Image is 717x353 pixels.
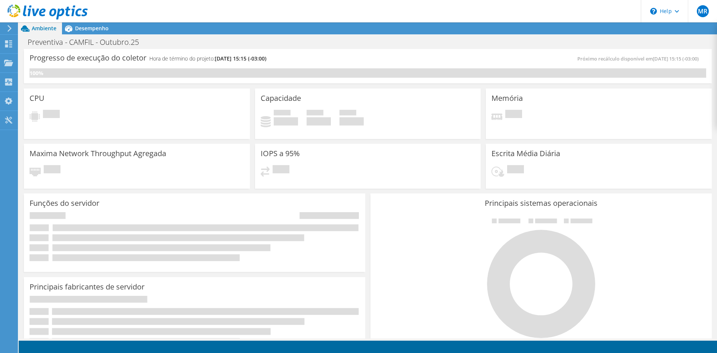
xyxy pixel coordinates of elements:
[30,199,99,207] h3: Funções do servidor
[274,117,298,126] h4: 0 GiB
[215,55,266,62] span: [DATE] 15:15 (-03:00)
[339,117,364,126] h4: 0 GiB
[24,38,150,46] h1: Preventiva - CAMFIL - Outubro.25
[30,149,166,158] h3: Maxima Network Throughput Agregada
[149,55,266,63] h4: Hora de término do projeto:
[339,110,356,117] span: Total
[75,25,109,32] span: Desempenho
[491,149,560,158] h3: Escrita Média Diária
[491,94,523,102] h3: Memória
[43,110,60,120] span: Pendente
[653,55,699,62] span: [DATE] 15:15 (-03:00)
[44,165,60,175] span: Pendente
[30,283,145,291] h3: Principais fabricantes de servidor
[376,199,706,207] h3: Principais sistemas operacionais
[307,117,331,126] h4: 0 GiB
[261,94,301,102] h3: Capacidade
[507,165,524,175] span: Pendente
[650,8,657,15] svg: \n
[274,110,291,117] span: Usado
[307,110,323,117] span: Disponível
[261,149,300,158] h3: IOPS a 95%
[697,5,709,17] span: MR
[32,25,56,32] span: Ambiente
[577,55,702,62] span: Próximo recálculo disponível em
[30,94,44,102] h3: CPU
[273,165,289,175] span: Pendente
[505,110,522,120] span: Pendente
